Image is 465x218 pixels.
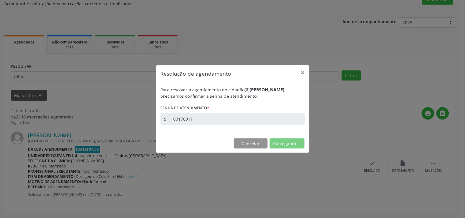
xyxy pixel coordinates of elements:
[250,87,285,92] b: [PERSON_NAME]
[297,65,309,80] button: Close
[234,138,268,149] button: Cancelar
[161,86,305,99] div: Para resolver o agendamento do cidadão(ã) , precisamos confirmar a senha de atendimento.
[270,138,305,149] button: Carregando...
[161,103,210,113] label: Senha de atendimento
[161,70,231,77] h5: Resolução de agendamento
[161,113,170,125] div: S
